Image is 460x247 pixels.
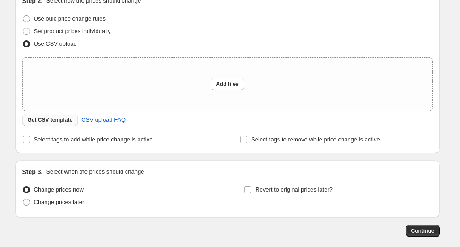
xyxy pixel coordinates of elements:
p: Select when the prices should change [46,167,144,176]
span: Set product prices individually [34,28,111,34]
span: Continue [411,227,435,234]
span: Select tags to add while price change is active [34,136,153,143]
button: Add files [211,78,244,90]
span: Revert to original prices later? [255,186,333,193]
span: Change prices now [34,186,84,193]
a: CSV upload FAQ [76,113,131,127]
button: Continue [406,225,440,237]
span: Get CSV template [28,116,73,123]
span: Use bulk price change rules [34,15,106,22]
span: Use CSV upload [34,40,77,47]
span: Add files [216,81,239,88]
span: Change prices later [34,199,84,205]
button: Get CSV template [22,114,78,126]
span: Select tags to remove while price change is active [251,136,380,143]
h2: Step 3. [22,167,43,176]
span: CSV upload FAQ [81,115,126,124]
